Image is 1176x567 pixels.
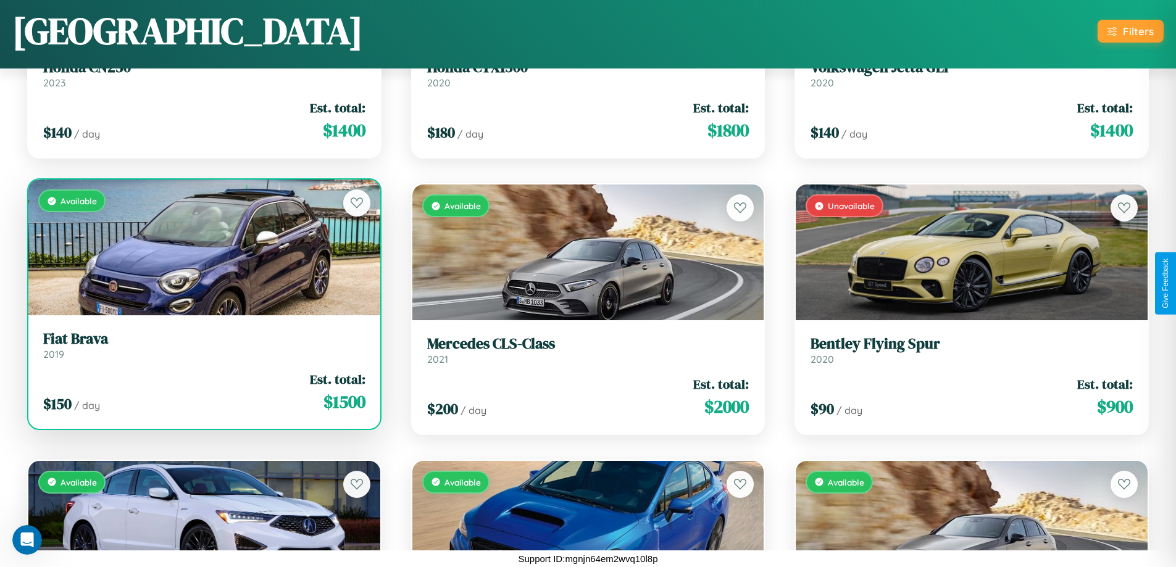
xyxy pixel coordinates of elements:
div: Filters [1123,25,1154,38]
iframe: Intercom live chat [12,525,42,555]
span: Est. total: [310,370,365,388]
span: $ 150 [43,394,72,414]
span: Available [60,196,97,206]
button: Filters [1098,20,1164,43]
span: $ 900 [1097,394,1133,419]
span: $ 1400 [323,118,365,143]
span: Available [828,477,864,487]
span: 2020 [811,353,834,365]
div: Give Feedback [1161,259,1170,308]
span: $ 180 [427,122,455,143]
h3: Bentley Flying Spur [811,335,1133,353]
span: / day [74,399,100,412]
span: Available [60,477,97,487]
span: / day [841,128,867,140]
h1: [GEOGRAPHIC_DATA] [12,6,363,56]
h3: Fiat Brava [43,330,365,348]
span: $ 140 [811,122,839,143]
h3: Mercedes CLS-Class [427,335,749,353]
span: / day [836,404,862,416]
a: Mercedes CLS-Class2021 [427,335,749,365]
span: / day [457,128,483,140]
span: 2023 [43,77,65,89]
span: Est. total: [693,99,749,117]
a: Bentley Flying Spur2020 [811,335,1133,365]
span: Available [444,477,481,487]
a: Fiat Brava2019 [43,330,365,360]
span: 2020 [811,77,834,89]
p: Support ID: mgnjn64em2wvq10l8p [519,550,658,567]
span: / day [461,404,486,416]
span: 2019 [43,348,64,360]
span: Unavailable [828,201,875,211]
span: Est. total: [310,99,365,117]
span: Est. total: [1077,375,1133,393]
span: $ 90 [811,399,834,419]
a: Honda CN2502023 [43,59,365,89]
span: $ 1800 [707,118,749,143]
span: $ 1500 [323,389,365,414]
span: Available [444,201,481,211]
a: Honda CTX13002020 [427,59,749,89]
span: 2021 [427,353,448,365]
span: $ 140 [43,122,72,143]
span: Est. total: [1077,99,1133,117]
span: 2020 [427,77,451,89]
span: $ 200 [427,399,458,419]
a: Volkswagen Jetta GLI2020 [811,59,1133,89]
span: $ 1400 [1090,118,1133,143]
span: / day [74,128,100,140]
span: Est. total: [693,375,749,393]
span: $ 2000 [704,394,749,419]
